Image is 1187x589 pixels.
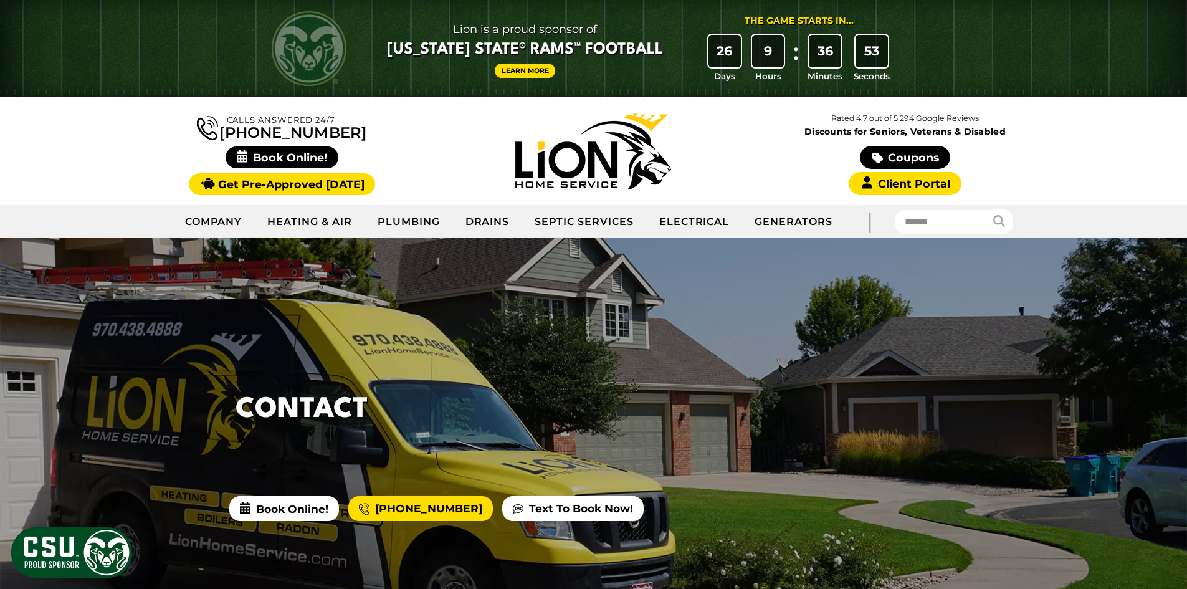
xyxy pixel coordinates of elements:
span: Minutes [808,70,842,82]
span: Book Online! [226,146,338,168]
div: 53 [856,35,888,67]
span: Discounts for Seniors, Veterans & Disabled [752,127,1059,136]
a: Client Portal [849,172,961,195]
a: Plumbing [365,206,453,237]
img: CSU Sponsor Badge [9,525,134,580]
img: Lion Home Service [515,113,671,189]
a: Heating & Air [255,206,365,237]
a: Electrical [647,206,743,237]
span: Seconds [854,70,890,82]
div: | [845,205,895,238]
span: Hours [755,70,781,82]
div: 26 [708,35,741,67]
a: [PHONE_NUMBER] [348,496,493,521]
div: : [789,35,802,83]
a: Septic Services [522,206,646,237]
a: Learn More [495,64,556,78]
img: CSU Rams logo [272,11,346,86]
div: 36 [809,35,841,67]
div: 9 [752,35,784,67]
a: Company [173,206,255,237]
div: The Game Starts in... [745,14,854,28]
span: Lion is a proud sponsor of [387,19,663,39]
a: Drains [453,206,523,237]
a: Coupons [860,146,950,169]
span: [US_STATE] State® Rams™ Football [387,39,663,60]
a: Generators [742,206,845,237]
a: [PHONE_NUMBER] [197,113,366,140]
p: Rated 4.7 out of 5,294 Google Reviews [749,112,1061,125]
a: Text To Book Now! [502,496,644,521]
span: Book Online! [229,496,339,521]
span: Days [714,70,735,82]
h1: Contact [236,389,368,431]
a: Get Pre-Approved [DATE] [189,173,375,195]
